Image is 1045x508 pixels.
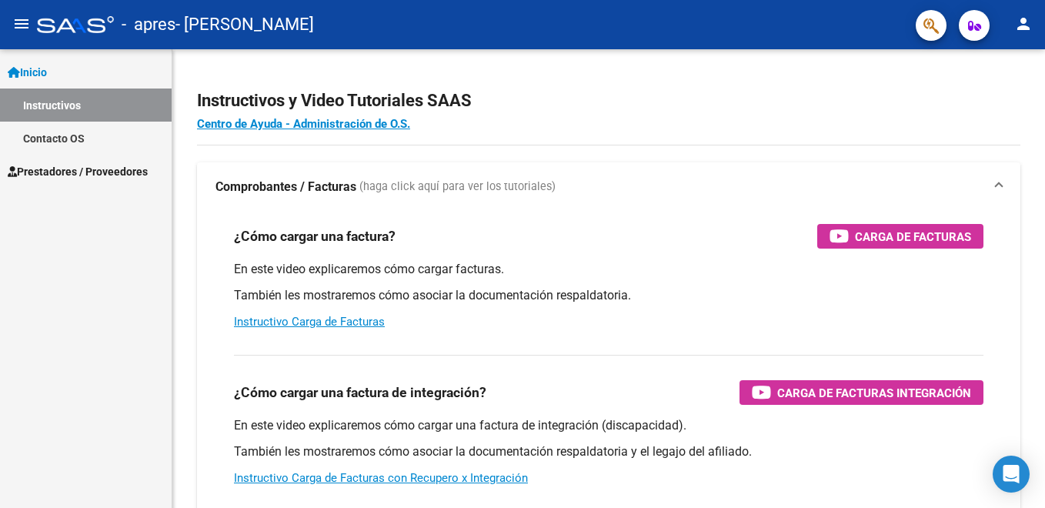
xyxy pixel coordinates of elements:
mat-icon: menu [12,15,31,33]
p: También les mostraremos cómo asociar la documentación respaldatoria. [234,287,983,304]
mat-icon: person [1014,15,1033,33]
span: - apres [122,8,175,42]
h3: ¿Cómo cargar una factura de integración? [234,382,486,403]
p: En este video explicaremos cómo cargar una factura de integración (discapacidad). [234,417,983,434]
p: También les mostraremos cómo asociar la documentación respaldatoria y el legajo del afiliado. [234,443,983,460]
strong: Comprobantes / Facturas [215,179,356,196]
a: Centro de Ayuda - Administración de O.S. [197,117,410,131]
h3: ¿Cómo cargar una factura? [234,226,396,247]
a: Instructivo Carga de Facturas [234,315,385,329]
mat-expansion-panel-header: Comprobantes / Facturas (haga click aquí para ver los tutoriales) [197,162,1020,212]
div: Open Intercom Messenger [993,456,1030,493]
p: En este video explicaremos cómo cargar facturas. [234,261,983,278]
button: Carga de Facturas [817,224,983,249]
span: Carga de Facturas Integración [777,383,971,403]
span: Prestadores / Proveedores [8,163,148,180]
span: Inicio [8,64,47,81]
h2: Instructivos y Video Tutoriales SAAS [197,86,1020,115]
span: Carga de Facturas [855,227,971,246]
a: Instructivo Carga de Facturas con Recupero x Integración [234,471,528,485]
span: (haga click aquí para ver los tutoriales) [359,179,556,196]
span: - [PERSON_NAME] [175,8,314,42]
button: Carga de Facturas Integración [740,380,983,405]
